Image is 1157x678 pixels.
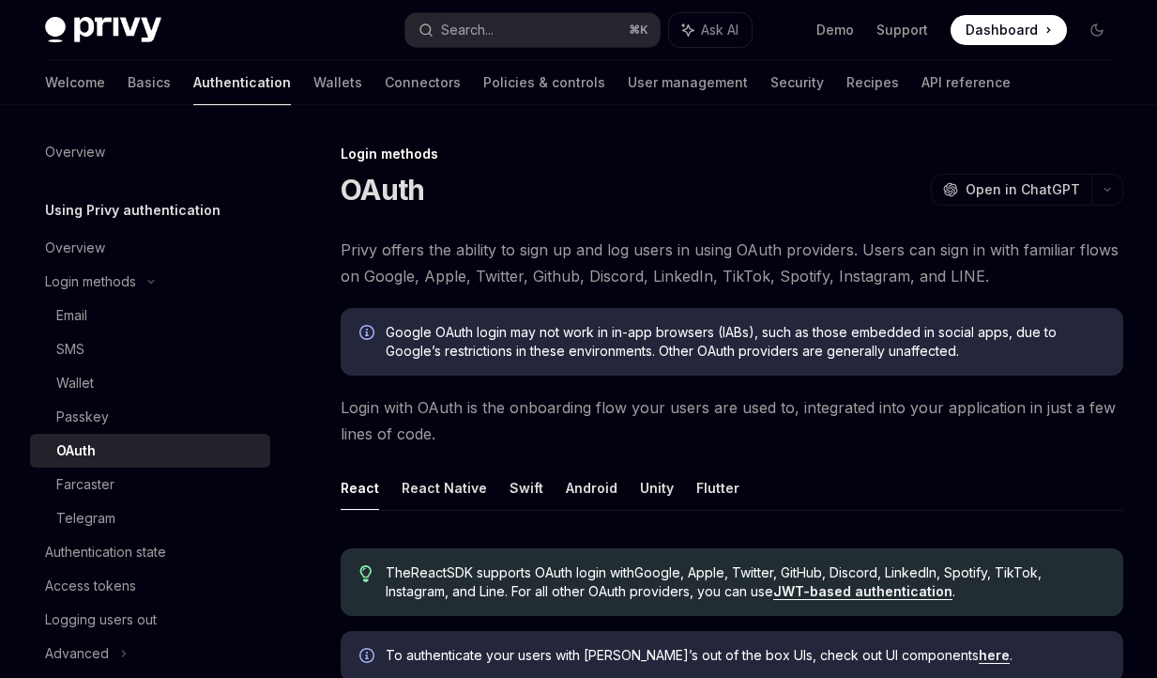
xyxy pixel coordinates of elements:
[30,366,270,400] a: Wallet
[386,646,1104,665] span: To authenticate your users with [PERSON_NAME]’s out of the box UIs, check out UI components .
[701,21,738,39] span: Ask AI
[45,237,105,259] div: Overview
[56,304,87,327] div: Email
[441,19,494,41] div: Search...
[341,466,379,510] button: React
[56,406,109,428] div: Passkey
[45,60,105,105] a: Welcome
[483,60,605,105] a: Policies & controls
[921,60,1011,105] a: API reference
[629,23,648,38] span: ⌘ K
[816,21,854,39] a: Demo
[341,145,1123,163] div: Login methods
[45,642,109,665] div: Advanced
[45,575,136,597] div: Access tokens
[128,60,171,105] a: Basics
[979,647,1010,664] a: here
[966,21,1038,39] span: Dashboard
[640,466,674,510] button: Unity
[30,569,270,603] a: Access tokens
[56,507,115,530] div: Telegram
[386,563,1104,601] span: The React SDK supports OAuth login with Google, Apple, Twitter, GitHub, Discord, LinkedIn, Spotif...
[402,466,487,510] button: React Native
[313,60,362,105] a: Wallets
[966,180,1080,199] span: Open in ChatGPT
[931,174,1091,206] button: Open in ChatGPT
[359,325,378,344] svg: Info
[770,60,824,105] a: Security
[45,141,105,163] div: Overview
[30,434,270,468] a: OAuth
[45,270,136,293] div: Login methods
[696,466,739,510] button: Flutter
[510,466,543,510] button: Swift
[193,60,291,105] a: Authentication
[30,603,270,637] a: Logging users out
[30,135,270,169] a: Overview
[405,13,659,47] button: Search...⌘K
[45,199,221,222] h5: Using Privy authentication
[30,332,270,366] a: SMS
[30,299,270,332] a: Email
[359,648,378,667] svg: Info
[951,15,1067,45] a: Dashboard
[30,501,270,535] a: Telegram
[628,60,748,105] a: User management
[773,583,952,600] a: JWT-based authentication
[341,237,1123,289] span: Privy offers the ability to sign up and log users in using OAuth providers. Users can sign in wit...
[359,565,373,582] svg: Tip
[386,323,1104,361] span: Google OAuth login may not work in in-app browsers (IABs), such as those embedded in social apps,...
[341,173,424,207] h1: OAuth
[341,394,1123,447] span: Login with OAuth is the onboarding flow your users are used to, integrated into your application ...
[566,466,617,510] button: Android
[45,17,161,43] img: dark logo
[56,473,114,496] div: Farcaster
[30,468,270,501] a: Farcaster
[45,609,157,631] div: Logging users out
[669,13,752,47] button: Ask AI
[56,439,96,462] div: OAuth
[385,60,461,105] a: Connectors
[1082,15,1112,45] button: Toggle dark mode
[45,541,166,563] div: Authentication state
[30,535,270,569] a: Authentication state
[876,21,928,39] a: Support
[30,231,270,265] a: Overview
[56,338,84,361] div: SMS
[846,60,899,105] a: Recipes
[56,372,94,394] div: Wallet
[30,400,270,434] a: Passkey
